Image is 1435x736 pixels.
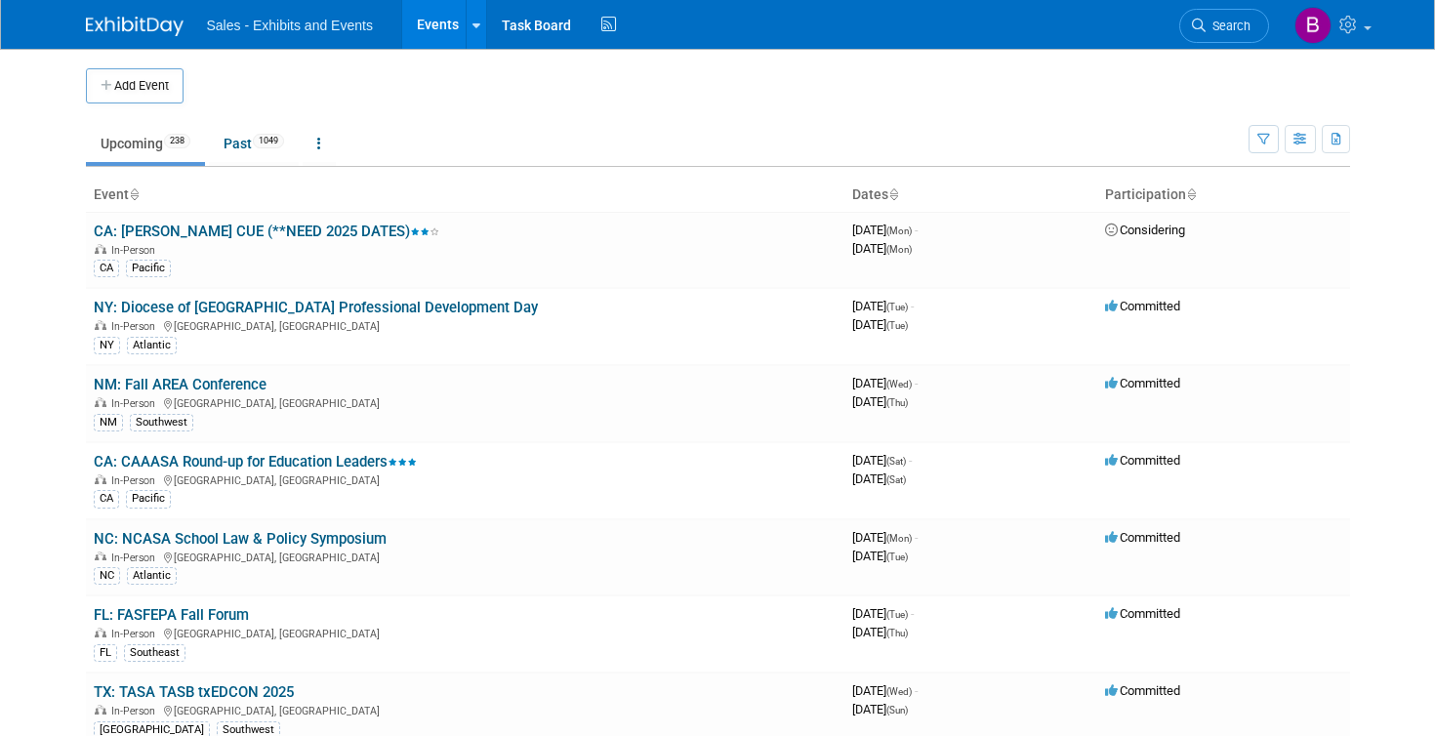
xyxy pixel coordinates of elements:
[94,223,439,240] a: CA: [PERSON_NAME] CUE (**NEED 2025 DATES)
[1179,9,1269,43] a: Search
[94,471,837,487] div: [GEOGRAPHIC_DATA], [GEOGRAPHIC_DATA]
[852,223,918,237] span: [DATE]
[94,260,119,277] div: CA
[1105,530,1180,545] span: Committed
[886,686,912,697] span: (Wed)
[852,376,918,390] span: [DATE]
[886,609,908,620] span: (Tue)
[1186,186,1196,202] a: Sort by Participation Type
[111,552,161,564] span: In-Person
[886,379,912,389] span: (Wed)
[86,125,205,162] a: Upcoming238
[127,567,177,585] div: Atlantic
[915,223,918,237] span: -
[852,317,908,332] span: [DATE]
[94,644,117,662] div: FL
[95,628,106,637] img: In-Person Event
[886,302,908,312] span: (Tue)
[852,625,908,639] span: [DATE]
[94,414,123,431] div: NM
[852,606,914,621] span: [DATE]
[886,456,906,467] span: (Sat)
[852,394,908,409] span: [DATE]
[129,186,139,202] a: Sort by Event Name
[852,241,912,256] span: [DATE]
[94,549,837,564] div: [GEOGRAPHIC_DATA], [GEOGRAPHIC_DATA]
[124,644,185,662] div: Southeast
[1105,683,1180,698] span: Committed
[86,68,184,103] button: Add Event
[86,179,844,212] th: Event
[130,414,193,431] div: Southwest
[95,474,106,484] img: In-Person Event
[1105,299,1180,313] span: Committed
[126,260,171,277] div: Pacific
[94,625,837,640] div: [GEOGRAPHIC_DATA], [GEOGRAPHIC_DATA]
[111,397,161,410] span: In-Person
[94,299,538,316] a: NY: Diocese of [GEOGRAPHIC_DATA] Professional Development Day
[94,490,119,508] div: CA
[94,317,837,333] div: [GEOGRAPHIC_DATA], [GEOGRAPHIC_DATA]
[94,606,249,624] a: FL: FASFEPA Fall Forum
[95,705,106,715] img: In-Person Event
[111,244,161,257] span: In-Person
[86,17,184,36] img: ExhibitDay
[1105,606,1180,621] span: Committed
[1206,19,1250,33] span: Search
[94,702,837,717] div: [GEOGRAPHIC_DATA], [GEOGRAPHIC_DATA]
[886,244,912,255] span: (Mon)
[94,394,837,410] div: [GEOGRAPHIC_DATA], [GEOGRAPHIC_DATA]
[95,320,106,330] img: In-Person Event
[111,320,161,333] span: In-Person
[886,320,908,331] span: (Tue)
[886,552,908,562] span: (Tue)
[95,552,106,561] img: In-Person Event
[94,453,417,470] a: CA: CAAASA Round-up for Education Leaders
[1105,376,1180,390] span: Committed
[911,299,914,313] span: -
[852,453,912,468] span: [DATE]
[164,134,190,148] span: 238
[886,533,912,544] span: (Mon)
[127,337,177,354] div: Atlantic
[915,530,918,545] span: -
[95,397,106,407] img: In-Person Event
[852,471,906,486] span: [DATE]
[94,683,294,701] a: TX: TASA TASB txEDCON 2025
[888,186,898,202] a: Sort by Start Date
[209,125,299,162] a: Past1049
[886,705,908,716] span: (Sun)
[852,299,914,313] span: [DATE]
[911,606,914,621] span: -
[886,474,906,485] span: (Sat)
[886,225,912,236] span: (Mon)
[1105,453,1180,468] span: Committed
[1105,223,1185,237] span: Considering
[94,530,387,548] a: NC: NCASA School Law & Policy Symposium
[111,705,161,717] span: In-Person
[852,530,918,545] span: [DATE]
[94,376,266,393] a: NM: Fall AREA Conference
[909,453,912,468] span: -
[886,628,908,638] span: (Thu)
[111,628,161,640] span: In-Person
[852,549,908,563] span: [DATE]
[95,244,106,254] img: In-Person Event
[207,18,373,33] span: Sales - Exhibits and Events
[1097,179,1350,212] th: Participation
[111,474,161,487] span: In-Person
[915,683,918,698] span: -
[1294,7,1332,44] img: Bellah Nelson
[126,490,171,508] div: Pacific
[844,179,1097,212] th: Dates
[886,397,908,408] span: (Thu)
[915,376,918,390] span: -
[852,702,908,716] span: [DATE]
[94,567,120,585] div: NC
[94,337,120,354] div: NY
[253,134,284,148] span: 1049
[852,683,918,698] span: [DATE]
